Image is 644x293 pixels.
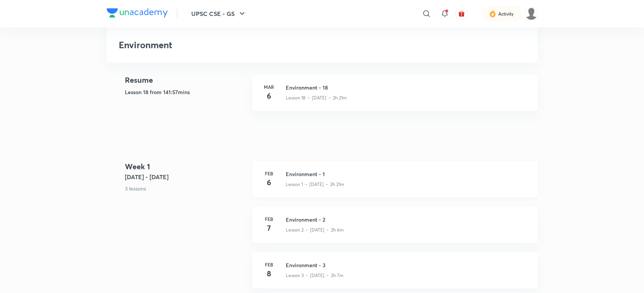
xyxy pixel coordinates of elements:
[286,227,344,233] p: Lesson 2 • [DATE] • 2h 6m
[458,10,465,17] img: avatar
[286,261,529,269] h3: Environment - 3
[187,6,251,21] button: UPSC CSE - GS
[261,83,277,90] h6: Mar
[107,8,168,17] img: Company Logo
[489,9,496,18] img: activity
[252,74,538,120] a: Mar6Environment - 18Lesson 18 • [DATE] • 2h 21m
[125,184,246,192] p: 3 lessons
[107,8,168,19] a: Company Logo
[261,177,277,188] h4: 6
[125,172,246,181] h5: [DATE] - [DATE]
[261,222,277,234] h4: 7
[119,39,416,50] h3: Environment
[125,74,246,86] h4: Resume
[261,216,277,222] h6: Feb
[286,170,529,178] h3: Environment - 1
[261,170,277,177] h6: Feb
[455,8,468,20] button: avatar
[261,268,277,279] h4: 8
[252,206,538,252] a: Feb7Environment - 2Lesson 2 • [DATE] • 2h 6m
[261,90,277,102] h4: 6
[261,261,277,268] h6: Feb
[286,95,347,101] p: Lesson 18 • [DATE] • 2h 21m
[286,181,344,188] p: Lesson 1 • [DATE] • 2h 21m
[125,161,246,172] h4: Week 1
[286,216,529,224] h3: Environment - 2
[286,83,529,91] h3: Environment - 18
[525,7,538,20] img: Somdev
[286,272,343,279] p: Lesson 3 • [DATE] • 2h 7m
[125,88,246,96] h5: Lesson 18 from 141:57mins
[252,161,538,206] a: Feb6Environment - 1Lesson 1 • [DATE] • 2h 21m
